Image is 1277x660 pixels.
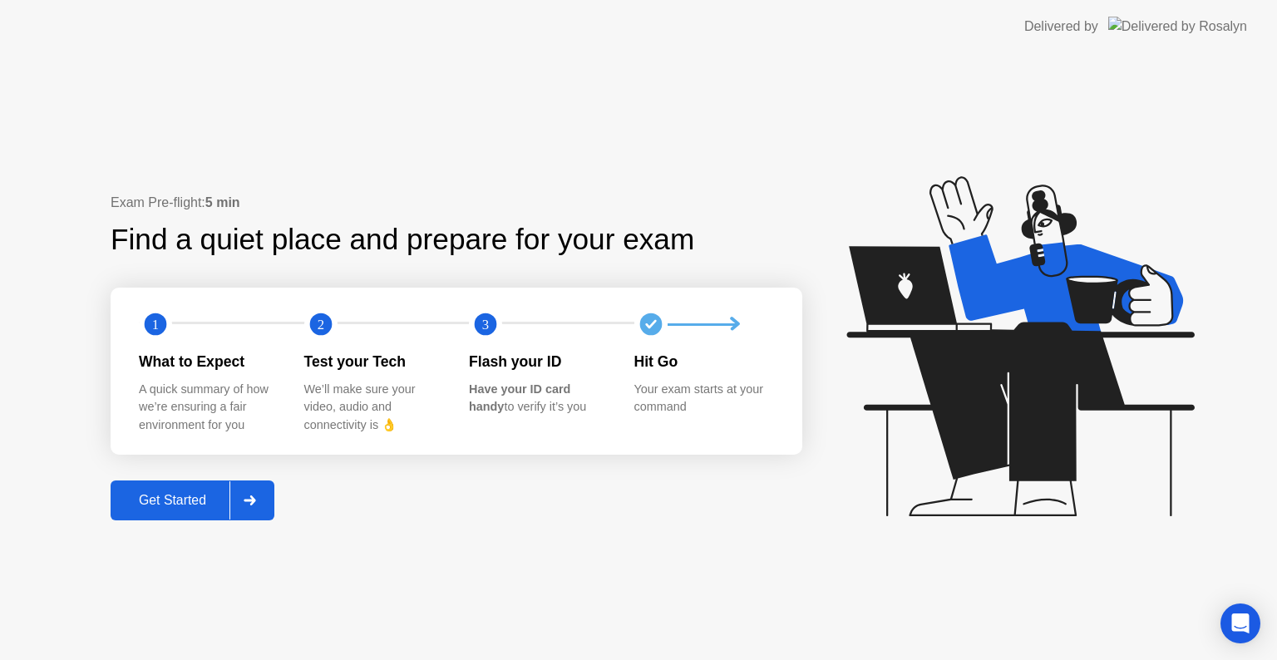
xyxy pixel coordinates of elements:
div: Delivered by [1024,17,1098,37]
button: Get Started [111,480,274,520]
text: 2 [317,317,323,332]
img: Delivered by Rosalyn [1108,17,1247,36]
div: to verify it’s you [469,381,608,416]
b: Have your ID card handy [469,382,570,414]
div: Get Started [116,493,229,508]
b: 5 min [205,195,240,209]
text: 3 [482,317,489,332]
div: Flash your ID [469,351,608,372]
text: 1 [152,317,159,332]
div: Test your Tech [304,351,443,372]
div: Exam Pre-flight: [111,193,802,213]
div: Find a quiet place and prepare for your exam [111,218,697,262]
div: What to Expect [139,351,278,372]
div: Open Intercom Messenger [1220,603,1260,643]
div: A quick summary of how we’re ensuring a fair environment for you [139,381,278,435]
div: We’ll make sure your video, audio and connectivity is 👌 [304,381,443,435]
div: Your exam starts at your command [634,381,773,416]
div: Hit Go [634,351,773,372]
